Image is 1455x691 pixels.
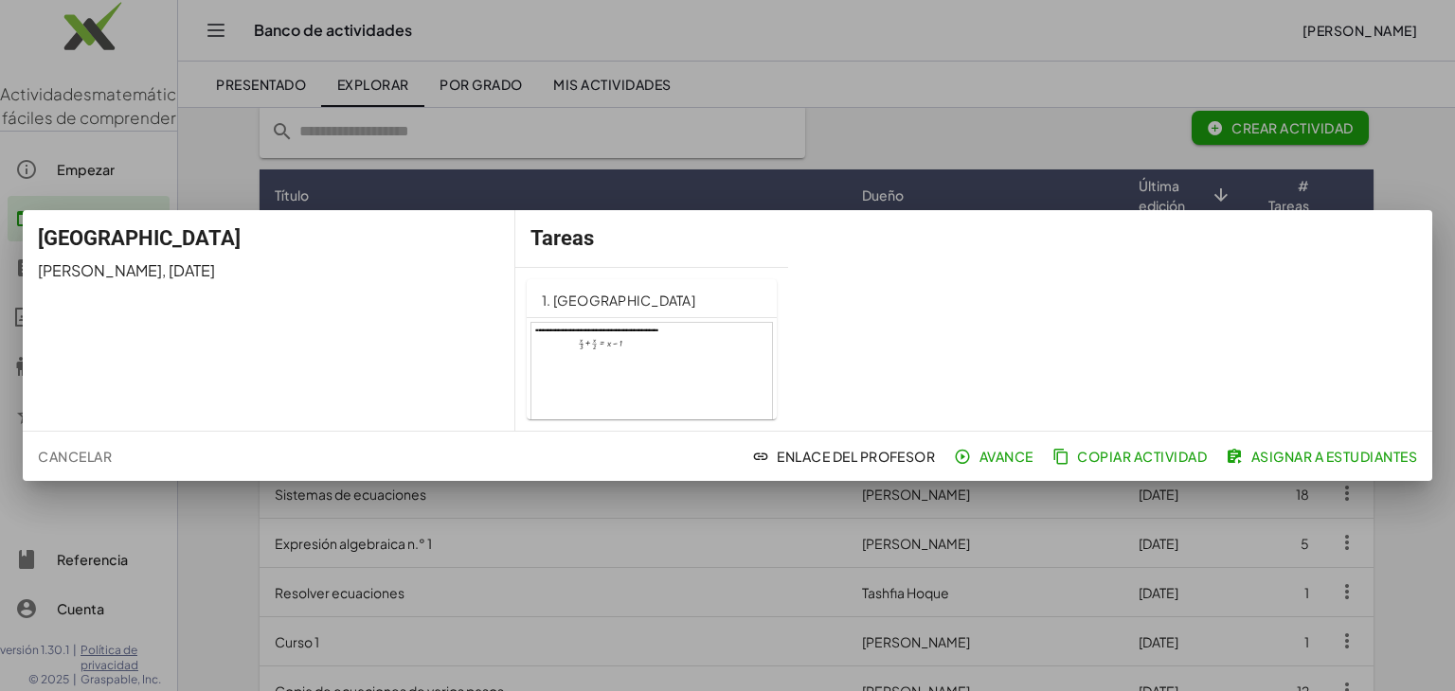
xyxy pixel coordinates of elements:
button: Cancelar [30,439,119,473]
font: Copiar actividad [1077,448,1207,465]
font: 1. [GEOGRAPHIC_DATA] [542,292,695,309]
button: Asignar a estudiantes [1222,439,1425,473]
font: [PERSON_NAME] [38,260,162,280]
font: Avance [979,448,1033,465]
button: Avance [950,439,1040,473]
font: Asignar a estudiantes [1251,448,1417,465]
button: Copiar actividad [1049,439,1214,473]
font: [GEOGRAPHIC_DATA] [38,226,241,250]
font: Enlace del profesor [777,448,935,465]
font: , [DATE] [162,260,215,280]
button: Enlace del profesor [748,439,943,473]
font: Cancelar [38,448,112,465]
font: Tareas [530,226,594,250]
